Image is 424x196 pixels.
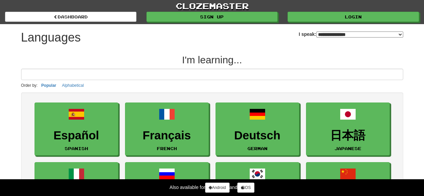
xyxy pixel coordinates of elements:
h3: 日本語 [310,129,386,142]
small: Order by: [21,83,38,88]
label: I speak: [299,31,403,38]
a: FrançaisFrench [125,103,209,156]
a: dashboard [5,12,136,22]
small: French [157,146,177,151]
small: Japanese [335,146,361,151]
a: Sign up [146,12,278,22]
small: German [247,146,267,151]
h3: Español [38,129,115,142]
h2: I'm learning... [21,54,403,65]
a: DeutschGerman [216,103,299,156]
h1: Languages [21,31,81,44]
a: EspañolSpanish [35,103,118,156]
a: Login [288,12,419,22]
small: Spanish [65,146,88,151]
button: Alphabetical [60,82,86,89]
button: Popular [39,82,58,89]
h3: Français [129,129,205,142]
a: Android [205,183,229,193]
a: 日本語Japanese [306,103,390,156]
select: I speak: [316,31,403,38]
h3: Deutsch [219,129,296,142]
a: iOS [237,183,254,193]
